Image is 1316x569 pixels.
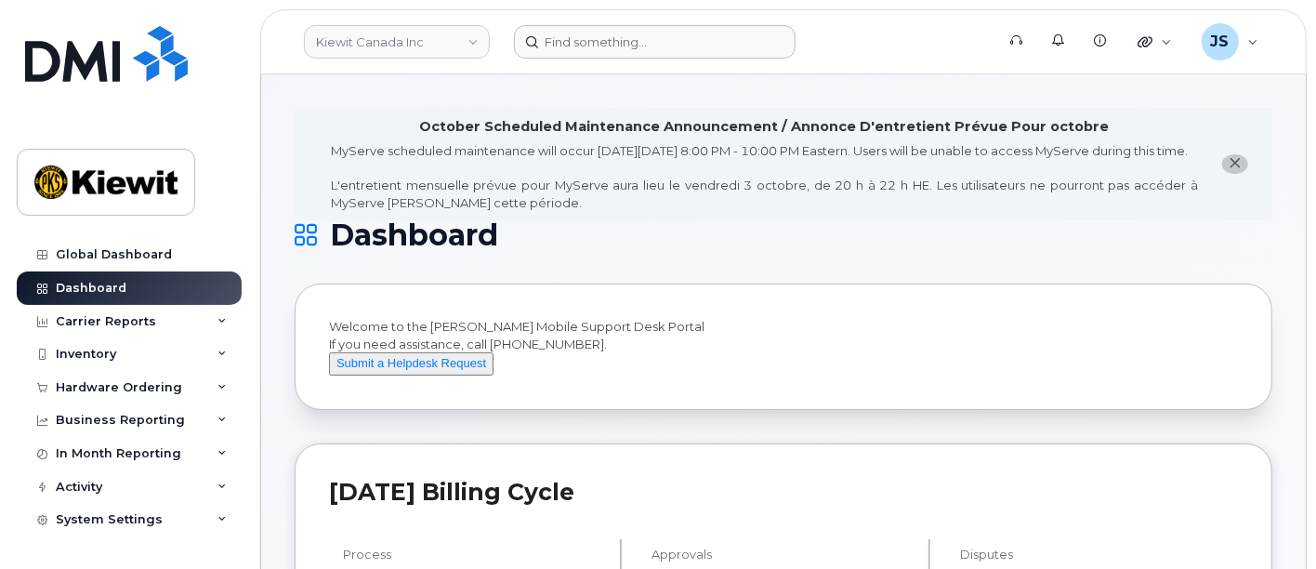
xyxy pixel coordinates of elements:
h4: Process [343,548,604,562]
iframe: Messenger Launcher [1235,488,1302,555]
a: Submit a Helpdesk Request [329,355,493,370]
h4: Disputes [960,548,1238,562]
h2: [DATE] Billing Cycle [329,478,1238,506]
button: Submit a Helpdesk Request [329,352,493,376]
button: close notification [1222,154,1248,174]
span: Dashboard [330,221,498,249]
div: October Scheduled Maintenance Announcement / Annonce D'entretient Prévue Pour octobre [420,117,1110,137]
div: Welcome to the [PERSON_NAME] Mobile Support Desk Portal If you need assistance, call [PHONE_NUMBER]. [329,318,1238,376]
h4: Approvals [651,548,913,562]
div: MyServe scheduled maintenance will occur [DATE][DATE] 8:00 PM - 10:00 PM Eastern. Users will be u... [331,142,1198,211]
